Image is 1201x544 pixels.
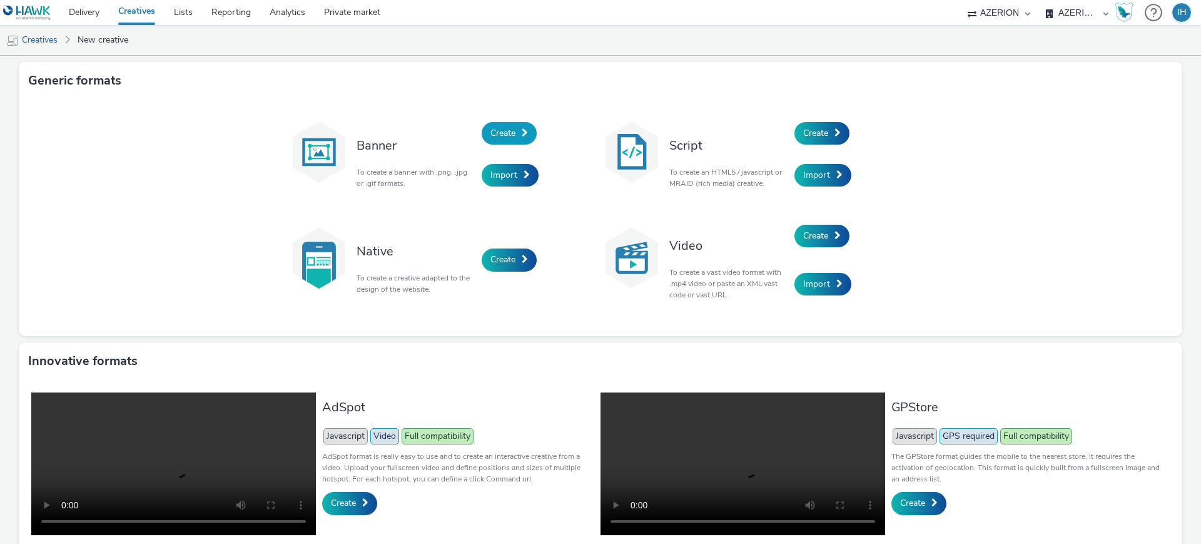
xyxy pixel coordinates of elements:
[1115,3,1133,23] img: Hawk Academy
[323,428,368,444] span: Javascript
[794,164,851,187] a: Import
[803,278,830,290] span: Import
[357,137,475,154] h3: Banner
[71,25,134,55] a: New creative
[357,167,475,189] p: To create a banner with .png, .jpg or .gif formats.
[1000,428,1072,444] span: Full compatibility
[28,71,121,90] h3: Generic formats
[794,122,849,145] a: Create
[600,227,663,289] img: video.svg
[490,254,515,265] span: Create
[803,169,830,181] span: Import
[1177,3,1187,22] div: IH
[3,5,51,21] img: undefined Logo
[370,428,399,444] span: Video
[490,127,515,139] span: Create
[402,428,474,444] span: Full compatibility
[288,227,350,289] img: native.svg
[357,272,475,295] p: To create a creative adapted to the design of the website.
[322,451,594,485] p: AdSpot format is really easy to use and to create an interactive creative from a video. Upload yo...
[600,121,663,183] img: code.svg
[669,237,788,254] h3: Video
[803,230,828,242] span: Create
[893,428,937,444] span: Javascript
[482,164,539,187] a: Import
[482,122,537,145] a: Create
[891,492,946,515] a: Create
[322,492,377,515] a: Create
[288,121,350,183] img: banner.svg
[482,249,537,271] a: Create
[490,169,517,181] span: Import
[357,243,475,260] h3: Native
[900,497,925,509] span: Create
[891,451,1163,485] p: The GPStore format guides the mobile to the nearest store, it requires the activation of geolocat...
[28,352,138,371] h3: Innovative formats
[331,497,356,509] span: Create
[322,399,594,416] h3: AdSpot
[891,399,1163,416] h3: GPStore
[669,137,788,154] h3: Script
[1115,3,1138,23] a: Hawk Academy
[794,273,851,295] a: Import
[669,167,788,189] p: To create an HTML5 / javascript or MRAID (rich media) creative.
[6,34,19,47] img: mobile
[803,127,828,139] span: Create
[669,267,788,300] p: To create a vast video format with .mp4 video or paste an XML vast code or vast URL.
[794,225,849,247] a: Create
[940,428,998,444] span: GPS required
